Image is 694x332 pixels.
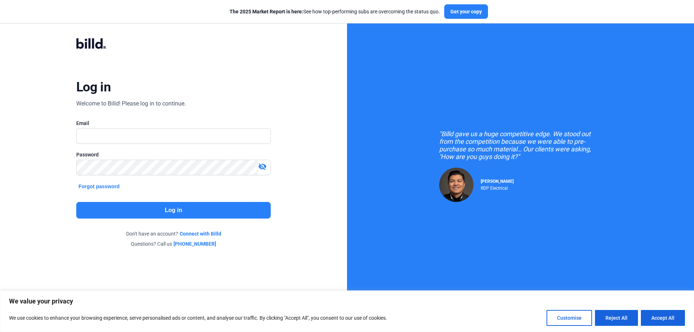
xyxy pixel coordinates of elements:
div: See how top-performing subs are overcoming the status quo. [230,8,440,15]
button: Accept All [641,310,685,326]
div: RDP Electrical [481,184,514,191]
mat-icon: visibility_off [258,162,267,171]
div: "Billd gave us a huge competitive edge. We stood out from the competition because we were able to... [439,130,602,160]
span: The 2025 Market Report is here: [230,9,303,14]
a: [PHONE_NUMBER] [173,240,216,247]
button: Get your copy [444,4,488,19]
div: Email [76,120,271,127]
button: Log in [76,202,271,219]
img: Raul Pacheco [439,168,474,202]
a: Connect with Billd [180,230,221,237]
div: Welcome to Billd! Please log in to continue. [76,99,186,108]
div: Log in [76,79,111,95]
p: We value your privacy [9,297,685,306]
div: Questions? Call us [76,240,271,247]
div: Password [76,151,271,158]
button: Reject All [595,310,638,326]
button: Customise [547,310,592,326]
span: [PERSON_NAME] [481,179,514,184]
button: Forgot password [76,182,122,190]
div: Don't have an account? [76,230,271,237]
p: We use cookies to enhance your browsing experience, serve personalised ads or content, and analys... [9,314,387,322]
